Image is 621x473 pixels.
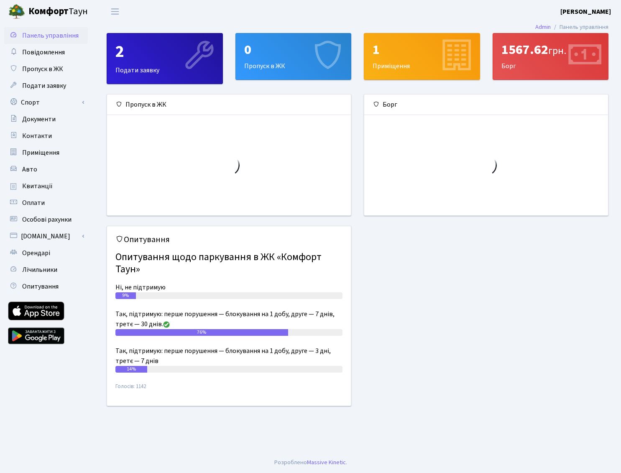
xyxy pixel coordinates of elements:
[244,42,343,58] div: 0
[115,248,342,279] h4: Опитування щодо паркування в ЖК «Комфорт Таун»
[107,33,222,84] div: Подати заявку
[107,33,223,84] a: 2Подати заявку
[4,128,88,144] a: Контакти
[4,161,88,178] a: Авто
[4,111,88,128] a: Документи
[115,235,342,245] h5: Опитування
[115,42,214,62] div: 2
[22,182,53,191] span: Квитанції
[236,33,351,79] div: Пропуск в ЖК
[22,31,79,40] span: Панель управління
[22,248,50,258] span: Орендарі
[107,95,351,115] div: Пропуск в ЖК
[235,33,352,80] a: 0Пропуск в ЖК
[551,23,608,32] li: Панель управління
[548,43,566,58] span: грн.
[560,7,611,16] b: [PERSON_NAME]
[8,3,25,20] img: logo.png
[115,329,288,336] div: 76%
[22,48,65,57] span: Повідомлення
[4,44,88,61] a: Повідомлення
[4,211,88,228] a: Особові рахунки
[4,94,88,111] a: Спорт
[4,77,88,94] a: Подати заявку
[28,5,88,19] span: Таун
[115,346,342,366] div: Так, підтримую: перше порушення — блокування на 1 добу, друге — 3 дні, третє — 7 днів
[22,215,72,224] span: Особові рахунки
[373,42,471,58] div: 1
[115,282,342,292] div: Ні, не підтримую
[105,5,125,18] button: Переключити навігацію
[4,61,88,77] a: Пропуск в ЖК
[115,366,147,373] div: 14%
[307,458,346,467] a: Massive Kinetic
[4,178,88,194] a: Квитанції
[22,115,56,124] span: Документи
[493,33,608,79] div: Борг
[535,23,551,31] a: Admin
[22,131,52,141] span: Контакти
[4,27,88,44] a: Панель управління
[22,81,66,90] span: Подати заявку
[364,33,480,80] a: 1Приміщення
[4,278,88,295] a: Опитування
[560,7,611,17] a: [PERSON_NAME]
[4,261,88,278] a: Лічильники
[274,458,347,467] div: Розроблено .
[115,292,136,299] div: 9%
[22,282,59,291] span: Опитування
[523,18,621,36] nav: breadcrumb
[364,95,608,115] div: Борг
[22,165,37,174] span: Авто
[364,33,480,79] div: Приміщення
[4,194,88,211] a: Оплати
[4,228,88,245] a: [DOMAIN_NAME]
[22,198,45,207] span: Оплати
[115,383,342,397] small: Голосів: 1142
[115,309,342,329] div: Так, підтримую: перше порушення — блокування на 1 добу, друге — 7 днів, третє — 30 днів.
[4,245,88,261] a: Орендарі
[28,5,69,18] b: Комфорт
[501,42,600,58] div: 1567.62
[4,144,88,161] a: Приміщення
[22,64,63,74] span: Пропуск в ЖК
[22,148,59,157] span: Приміщення
[22,265,57,274] span: Лічильники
